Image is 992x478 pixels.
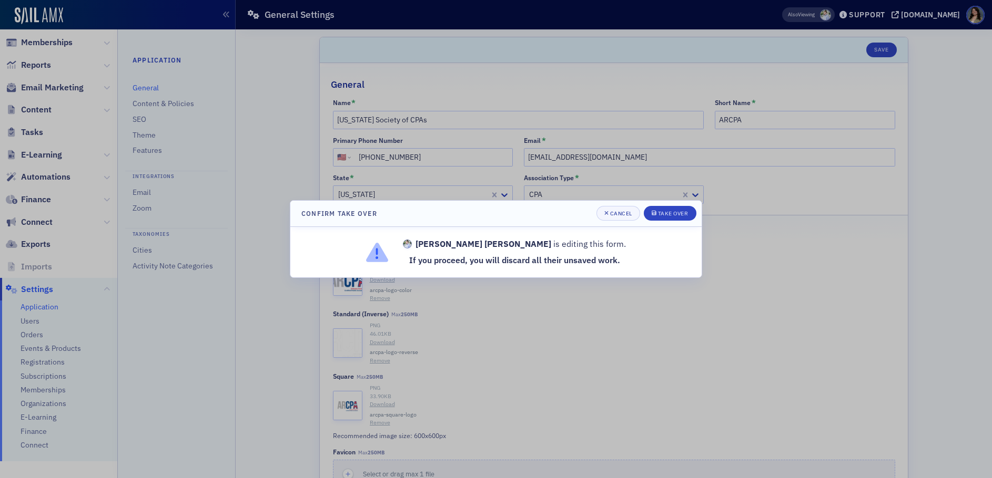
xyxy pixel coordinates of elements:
[658,211,689,216] div: Take Over
[403,238,626,251] p: is editing this form.
[301,209,377,218] h4: Confirm Take Over
[403,254,626,267] p: If you proceed, you will discard all their unsaved work.
[644,206,696,221] button: Take Over
[403,240,412,249] span: Luke Abell
[416,238,551,251] strong: [PERSON_NAME] [PERSON_NAME]
[610,211,632,216] div: Cancel
[596,206,640,221] button: Cancel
